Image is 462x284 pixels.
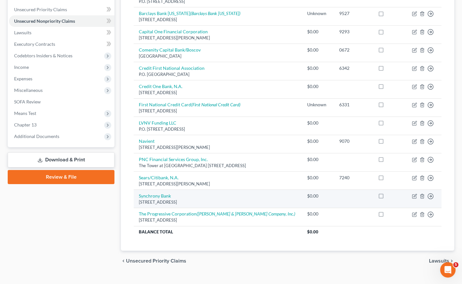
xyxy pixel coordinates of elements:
[139,199,297,205] div: [STREET_ADDRESS]
[139,120,176,126] a: LVNV Funding LLC
[307,120,329,126] div: $0.00
[139,211,295,216] a: The Progressive Corporation([PERSON_NAME] & [PERSON_NAME] Company, Inc.)
[307,211,329,217] div: $0.00
[139,157,208,162] a: PNC Financial Services Group, Inc.
[139,175,179,180] a: Sears/Citibank, N.A.
[139,138,155,144] a: Navient
[8,152,114,167] a: Download & Print
[139,53,297,59] div: [GEOGRAPHIC_DATA]
[139,217,297,223] div: [STREET_ADDRESS]
[339,174,368,181] div: 7240
[139,35,297,41] div: [STREET_ADDRESS][PERSON_NAME]
[139,108,297,114] div: [STREET_ADDRESS]
[307,174,329,181] div: $0.00
[429,258,449,264] span: Lawsuits
[139,163,297,169] div: The Tower at [GEOGRAPHIC_DATA] [STREET_ADDRESS]
[139,17,297,23] div: [STREET_ADDRESS]
[14,122,37,127] span: Chapter 13
[9,27,114,38] a: Lawsuits
[134,226,302,238] th: Balance Total
[339,101,368,108] div: 6331
[307,101,329,108] div: Unknown
[139,193,171,199] a: Synchrony Bank
[14,41,55,47] span: Executory Contracts
[9,4,114,15] a: Unsecured Priority Claims
[14,18,75,24] span: Unsecured Nonpriority Claims
[14,87,43,93] span: Miscellaneous
[14,134,59,139] span: Additional Documents
[139,84,182,89] a: Credit One Bank, N.A.
[339,47,368,53] div: 0672
[14,53,72,58] span: Codebtors Insiders & Notices
[339,138,368,144] div: 9070
[307,156,329,163] div: $0.00
[307,83,329,90] div: $0.00
[307,10,329,17] div: Unknown
[139,29,208,34] a: Capital One Financial Corporation
[14,99,41,104] span: SOFA Review
[9,15,114,27] a: Unsecured Nonpriority Claims
[9,96,114,108] a: SOFA Review
[139,126,297,132] div: P.O. [STREET_ADDRESS]
[139,90,297,96] div: [STREET_ADDRESS]
[307,65,329,71] div: $0.00
[339,65,368,71] div: 6342
[190,11,240,16] i: (Barclays Bank [US_STATE])
[139,11,240,16] a: Barclays Bank [US_STATE](Barclays Bank [US_STATE])
[14,64,29,70] span: Income
[197,211,295,216] i: ([PERSON_NAME] & [PERSON_NAME] Company, Inc.)
[121,258,186,264] button: chevron_left Unsecured Priority Claims
[139,71,297,77] div: P.O. [GEOGRAPHIC_DATA]
[14,30,31,35] span: Lawsuits
[307,138,329,144] div: $0.00
[121,258,126,264] i: chevron_left
[139,47,201,53] a: Comenity Capital Bank/Boscov
[440,262,456,278] iframe: Intercom live chat
[453,262,458,267] span: 5
[429,258,454,264] button: Lawsuits chevron_right
[307,47,329,53] div: $0.00
[307,229,318,234] span: $0.00
[139,102,240,107] a: First National Credit Card(First National Credit Card)
[8,170,114,184] a: Review & File
[449,258,454,264] i: chevron_right
[139,144,297,150] div: [STREET_ADDRESS][PERSON_NAME]
[307,193,329,199] div: $0.00
[339,10,368,17] div: 9527
[14,110,36,116] span: Means Test
[139,65,205,71] a: Credit First National Association
[191,102,240,107] i: (First National Credit Card)
[139,181,297,187] div: [STREET_ADDRESS][PERSON_NAME]
[126,258,186,264] span: Unsecured Priority Claims
[14,7,67,12] span: Unsecured Priority Claims
[9,38,114,50] a: Executory Contracts
[307,28,329,35] div: $0.00
[14,76,32,81] span: Expenses
[339,28,368,35] div: 9293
